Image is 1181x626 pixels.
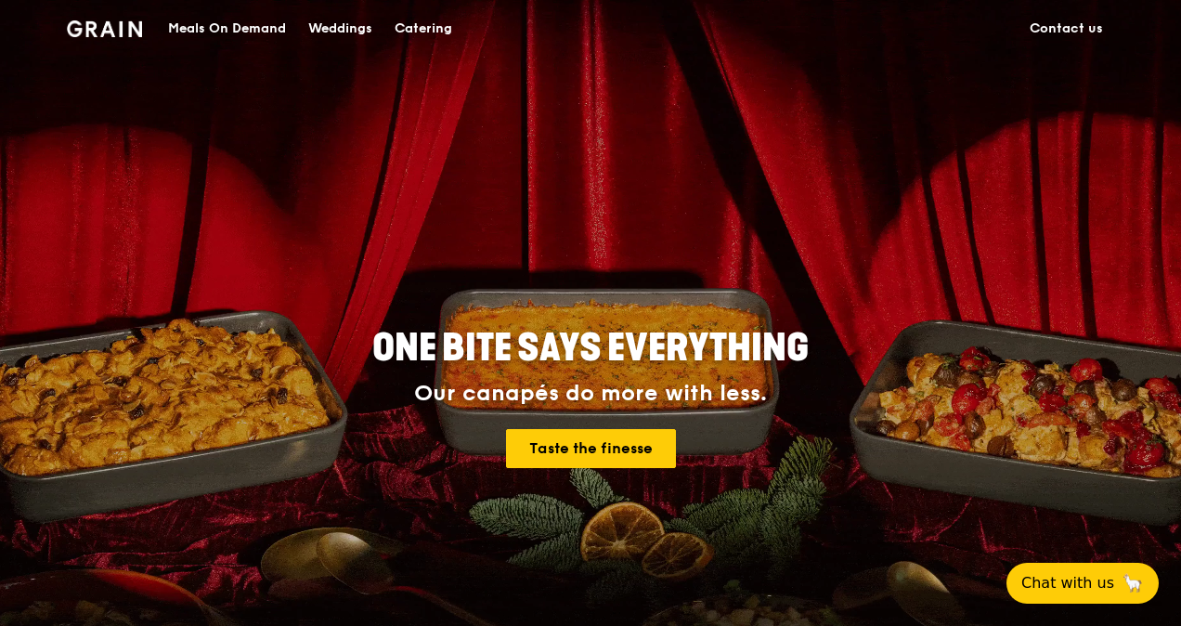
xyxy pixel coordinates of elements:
span: 🦙 [1122,572,1144,594]
div: Our canapés do more with less. [256,381,925,407]
div: Catering [395,1,452,57]
span: ONE BITE SAYS EVERYTHING [372,326,809,371]
button: Chat with us🦙 [1006,563,1159,604]
div: Meals On Demand [168,1,286,57]
span: Chat with us [1021,572,1114,594]
div: Weddings [308,1,372,57]
a: Taste the finesse [506,429,676,468]
img: Grain [67,20,142,37]
a: Weddings [297,1,383,57]
a: Contact us [1019,1,1114,57]
a: Catering [383,1,463,57]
